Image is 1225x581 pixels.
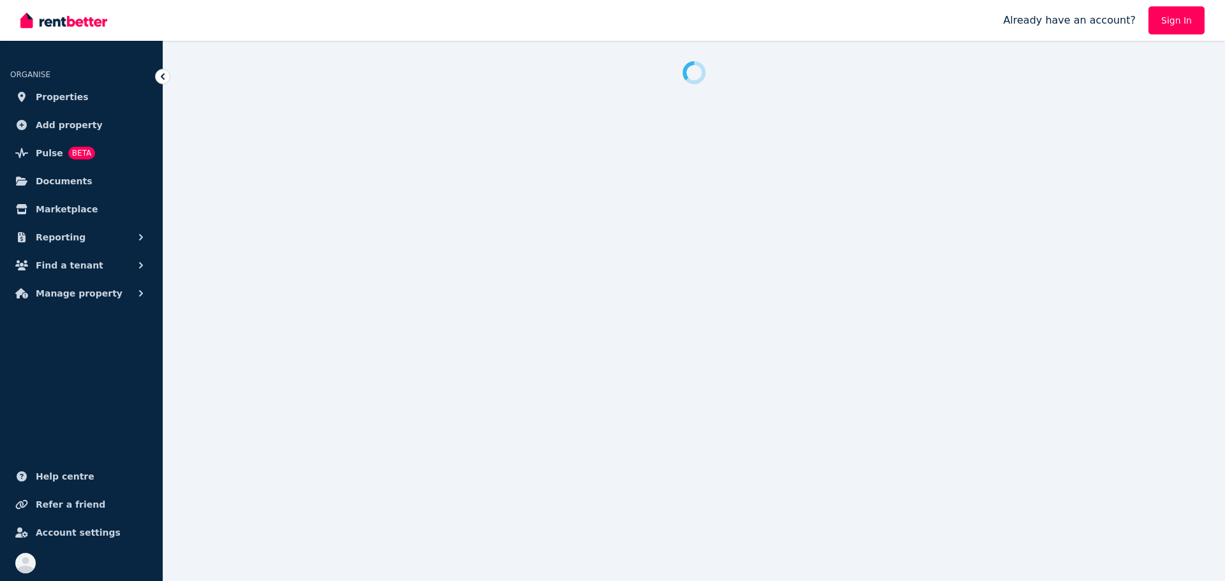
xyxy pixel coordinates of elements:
span: Find a tenant [36,258,103,273]
span: Pulse [36,145,63,161]
a: Sign In [1148,6,1205,34]
a: Properties [10,84,152,110]
button: Reporting [10,224,152,250]
a: Help centre [10,464,152,489]
span: Documents [36,173,93,189]
a: PulseBETA [10,140,152,166]
button: Find a tenant [10,253,152,278]
a: Refer a friend [10,492,152,517]
span: Reporting [36,230,85,245]
img: RentBetter [20,11,107,30]
a: Account settings [10,520,152,545]
span: Marketplace [36,202,98,217]
button: Manage property [10,281,152,306]
span: Refer a friend [36,497,105,512]
a: Add property [10,112,152,138]
a: Marketplace [10,196,152,222]
span: ORGANISE [10,70,50,79]
span: Manage property [36,286,122,301]
span: Help centre [36,469,94,484]
span: Add property [36,117,103,133]
span: Already have an account? [1003,13,1136,28]
span: Account settings [36,525,121,540]
span: Properties [36,89,89,105]
span: BETA [68,147,95,159]
a: Documents [10,168,152,194]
